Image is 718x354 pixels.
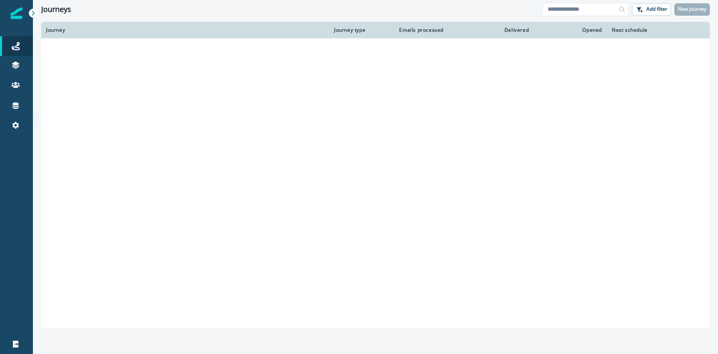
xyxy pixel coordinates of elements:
div: Journey [46,27,324,33]
button: New journey [674,3,710,16]
img: Inflection [11,7,22,19]
p: Add filter [646,6,667,12]
button: Add filter [632,3,671,16]
div: Next schedule [612,27,684,33]
div: Opened [539,27,602,33]
div: Journey type [334,27,386,33]
div: Delivered [453,27,529,33]
h1: Journeys [41,5,71,14]
p: New journey [678,6,706,12]
div: Emails processed [396,27,444,33]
